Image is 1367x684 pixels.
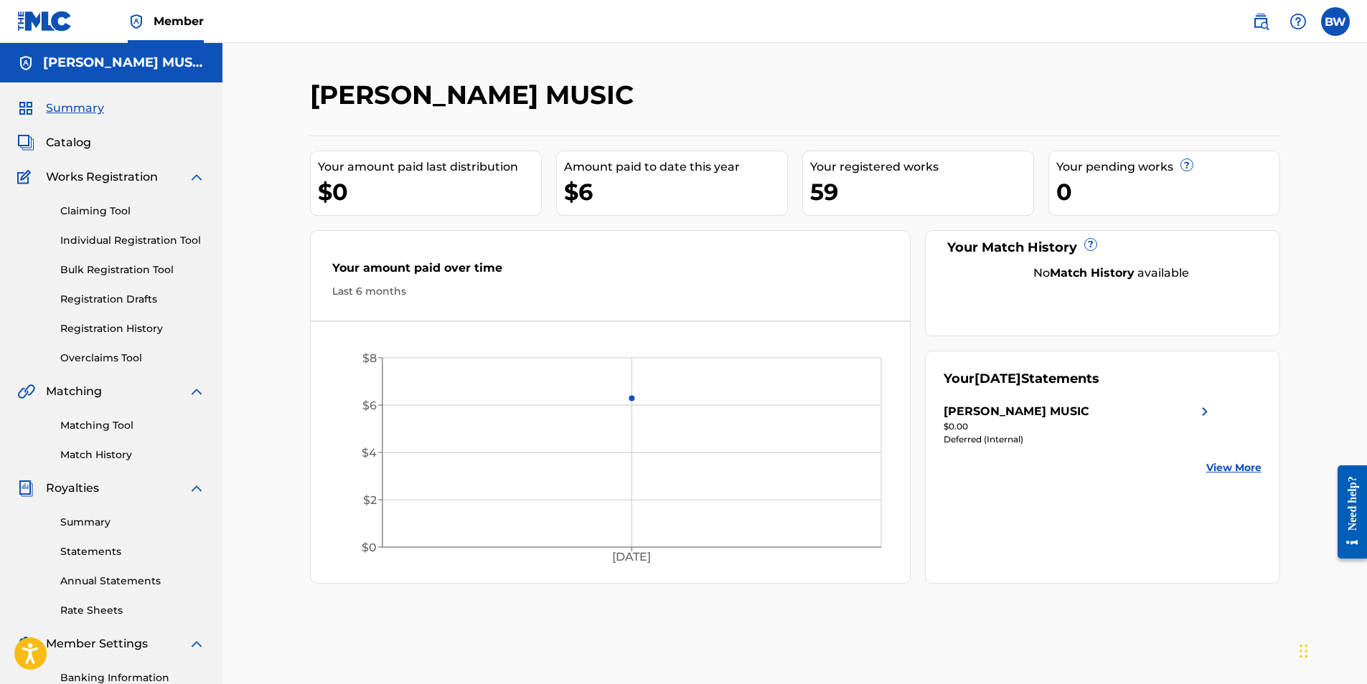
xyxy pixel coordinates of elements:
img: Member Settings [17,635,34,652]
a: Registration History [60,321,205,336]
img: expand [188,168,205,186]
a: Registration Drafts [60,292,205,307]
span: Summary [46,100,104,117]
iframe: Chat Widget [1295,615,1367,684]
span: [DATE] [974,371,1021,386]
a: Annual Statements [60,574,205,589]
span: ? [1181,159,1193,171]
strong: Match History [1050,266,1135,280]
div: Your Match History [944,238,1262,257]
tspan: $2 [362,493,376,507]
div: Your registered works [810,158,1033,176]
h5: BK WOOD MUSIC [43,54,205,71]
div: Last 6 months [332,284,889,299]
a: Matching Tool [60,418,205,433]
a: Summary [60,515,205,530]
img: help [1290,13,1307,30]
a: Bulk Registration Tool [60,262,205,277]
div: Drag [1300,630,1308,673]
a: Rate Sheets [60,603,205,618]
div: $0 [318,176,541,208]
img: Works Registration [17,168,36,186]
img: Summary [17,100,34,117]
a: View More [1206,460,1262,475]
div: Your amount paid last distribution [318,158,541,176]
span: Royalties [46,480,99,497]
div: Your pending works [1056,158,1279,176]
a: SummarySummary [17,100,104,117]
div: 59 [810,176,1033,208]
tspan: $4 [361,446,376,460]
img: MLC Logo [17,11,72,32]
img: search [1252,13,1269,30]
div: Amount paid to date this year [564,158,787,176]
div: Your Statements [944,369,1099,389]
div: No available [962,265,1262,282]
a: Match History [60,447,205,462]
span: Member Settings [46,635,148,652]
iframe: Resource Center [1327,455,1367,570]
a: Individual Registration Tool [60,233,205,248]
img: Catalog [17,134,34,151]
a: Statements [60,544,205,559]
div: 0 [1056,176,1279,208]
div: Deferred (Internal) [944,433,1213,446]
span: Catalog [46,134,91,151]
img: Top Rightsholder [128,13,145,30]
div: Help [1284,7,1312,36]
tspan: $8 [362,351,376,365]
a: CatalogCatalog [17,134,91,151]
img: expand [188,383,205,400]
img: expand [188,480,205,497]
div: Your amount paid over time [332,260,889,284]
span: Works Registration [46,168,158,186]
div: $6 [564,176,787,208]
span: ? [1085,239,1096,250]
a: Overclaims Tool [60,351,205,366]
div: $0.00 [944,420,1213,433]
tspan: $6 [362,399,376,412]
a: [PERSON_NAME] MUSICright chevron icon$0.00Deferred (Internal) [944,403,1213,446]
tspan: $0 [361,541,376,554]
span: Member [154,13,204,29]
div: User Menu [1321,7,1350,36]
img: expand [188,635,205,652]
img: Royalties [17,480,34,497]
span: Matching [46,383,102,400]
tspan: [DATE] [612,551,651,564]
img: right chevron icon [1196,403,1213,420]
h2: [PERSON_NAME] MUSIC [310,79,641,111]
div: [PERSON_NAME] MUSIC [944,403,1089,420]
img: Matching [17,383,35,400]
a: Claiming Tool [60,204,205,219]
a: Public Search [1246,7,1275,36]
img: Accounts [17,54,34,72]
